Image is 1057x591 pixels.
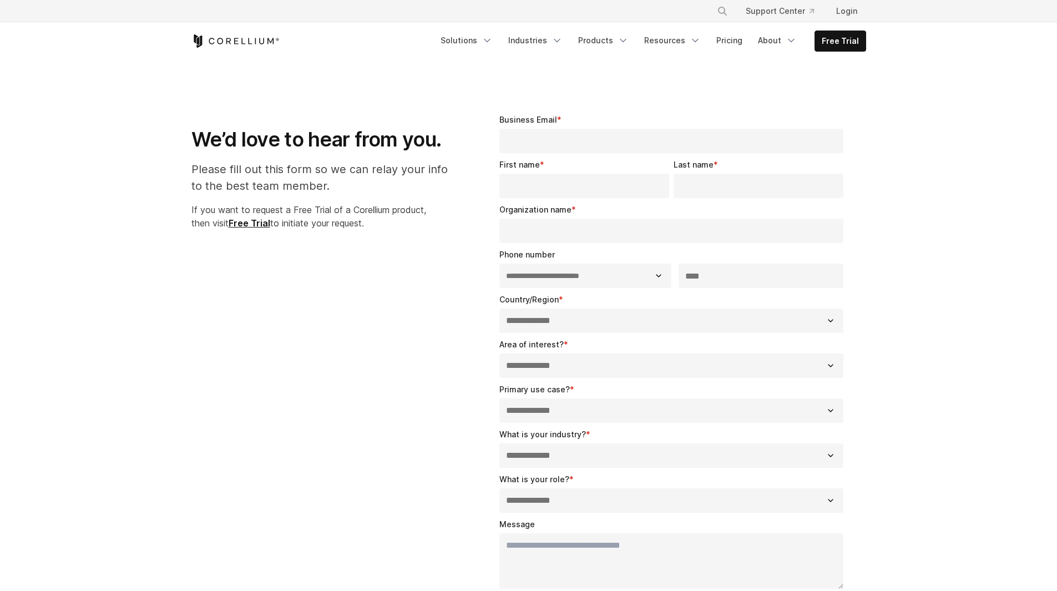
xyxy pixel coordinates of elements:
button: Search [712,1,732,21]
a: About [751,31,803,50]
a: Products [572,31,635,50]
a: Free Trial [815,31,866,51]
span: Organization name [499,205,572,214]
a: Login [827,1,866,21]
span: First name [499,160,540,169]
span: What is your role? [499,474,569,484]
span: Last name [674,160,714,169]
h1: We’d love to hear from you. [191,127,459,152]
a: Resources [638,31,707,50]
span: Country/Region [499,295,559,304]
span: Primary use case? [499,385,570,394]
a: Industries [502,31,569,50]
p: Please fill out this form so we can relay your info to the best team member. [191,161,459,194]
a: Pricing [710,31,749,50]
a: Free Trial [229,218,270,229]
a: Corellium Home [191,34,280,48]
a: Support Center [737,1,823,21]
span: Business Email [499,115,557,124]
div: Navigation Menu [434,31,866,52]
div: Navigation Menu [704,1,866,21]
span: Area of interest? [499,340,564,349]
a: Solutions [434,31,499,50]
span: Phone number [499,250,555,259]
span: What is your industry? [499,430,586,439]
span: Message [499,519,535,529]
p: If you want to request a Free Trial of a Corellium product, then visit to initiate your request. [191,203,459,230]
